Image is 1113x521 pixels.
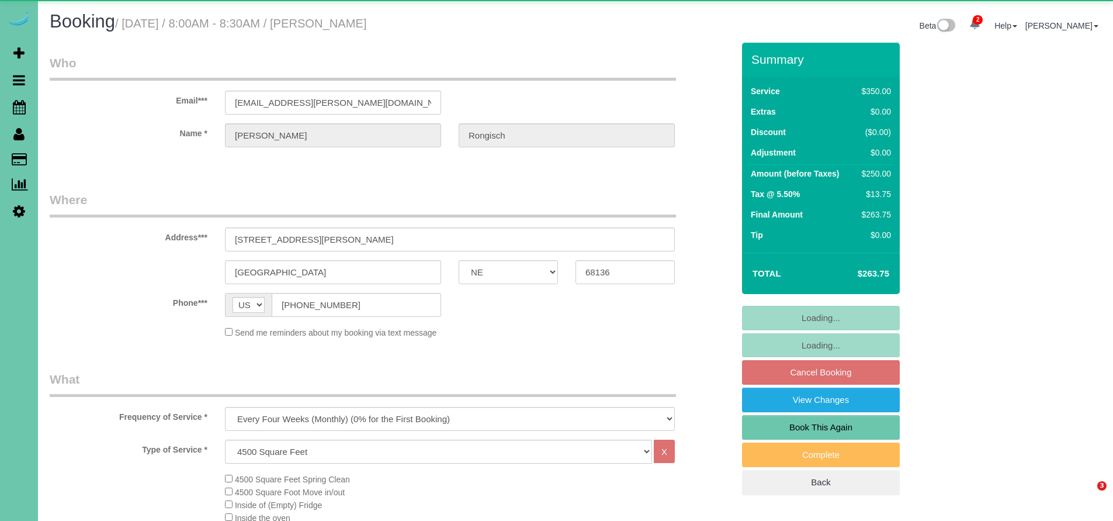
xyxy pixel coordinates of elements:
[751,106,776,118] label: Extras
[41,440,216,456] label: Type of Service *
[235,488,345,497] span: 4500 Square Foot Move in/out
[1025,21,1098,30] a: [PERSON_NAME]
[50,191,676,218] legend: Where
[751,126,786,138] label: Discount
[753,268,781,278] strong: Total
[857,126,891,138] div: ($0.00)
[1073,481,1101,509] iframe: Intercom live chat
[751,188,800,200] label: Tax @ 5.50%
[751,229,763,241] label: Tip
[50,54,676,81] legend: Who
[920,21,956,30] a: Beta
[994,21,1017,30] a: Help
[235,475,350,484] span: 4500 Square Feet Spring Clean
[857,209,891,220] div: $263.75
[823,269,889,279] h4: $263.75
[50,371,676,397] legend: What
[235,328,437,337] span: Send me reminders about my booking via text message
[857,168,891,180] div: $250.00
[41,407,216,423] label: Frequency of Service *
[235,501,322,510] span: Inside of (Empty) Fridge
[751,209,803,220] label: Final Amount
[742,470,900,495] a: Back
[751,53,894,66] h3: Summary
[41,123,216,139] label: Name *
[963,12,986,37] a: 2
[7,12,30,28] img: Automaid Logo
[751,168,839,180] label: Amount (before Taxes)
[973,15,983,25] span: 2
[857,85,891,97] div: $350.00
[857,229,891,241] div: $0.00
[1097,481,1107,491] span: 3
[857,188,891,200] div: $13.75
[742,388,900,412] a: View Changes
[857,147,891,158] div: $0.00
[115,17,367,30] small: / [DATE] / 8:00AM - 8:30AM / [PERSON_NAME]
[936,19,955,34] img: New interface
[742,415,900,440] a: Book This Again
[751,147,796,158] label: Adjustment
[50,11,115,32] span: Booking
[751,85,780,97] label: Service
[857,106,891,118] div: $0.00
